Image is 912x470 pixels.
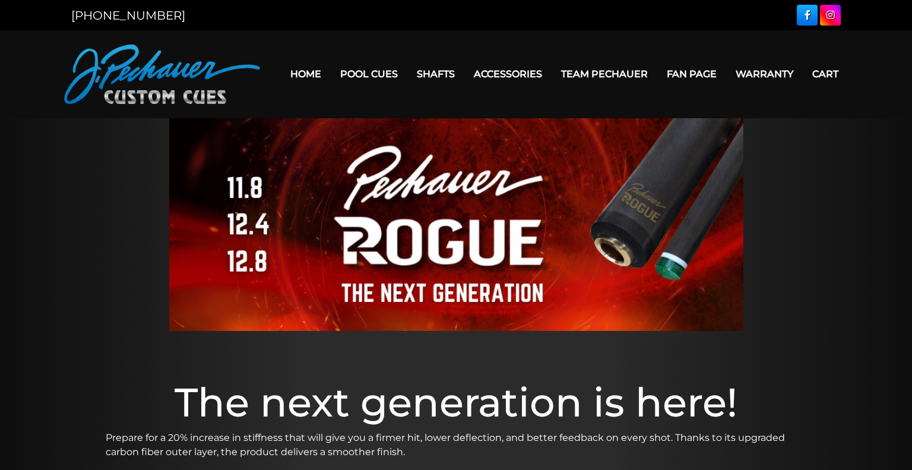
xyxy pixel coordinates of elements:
a: Warranty [726,59,803,89]
a: Pool Cues [331,59,407,89]
a: Cart [803,59,848,89]
a: Fan Page [657,59,726,89]
p: Prepare for a 20% increase in stiffness that will give you a firmer hit, lower deflection, and be... [106,431,806,459]
a: Team Pechauer [552,59,657,89]
h1: The next generation is here! [106,378,806,426]
a: Shafts [407,59,464,89]
img: Pechauer Custom Cues [64,45,260,104]
a: Accessories [464,59,552,89]
a: Home [281,59,331,89]
a: [PHONE_NUMBER] [71,8,185,23]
